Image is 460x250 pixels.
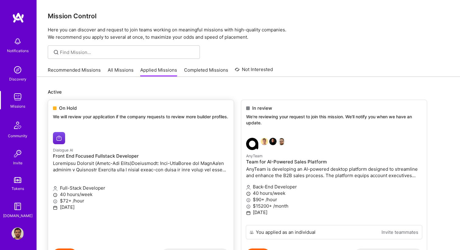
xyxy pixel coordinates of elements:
p: AnyTeam is developing an AI-powered desktop platform designed to streamline and enhance the B2B s... [246,166,422,179]
i: icon Calendar [53,205,57,210]
div: Tokens [12,185,24,192]
img: bell [12,35,24,48]
img: Dialogue AI company logo [53,132,65,144]
a: AnyTeam company logoSouvik BasuJames TouheyGrzegorz WróblewskiAnyTeamTeam for AI-Powered Sales Pl... [241,133,427,225]
p: [DATE] [246,209,422,216]
a: User Avatar [10,227,25,240]
p: $72+ /hour [53,198,229,204]
span: On Hold [59,105,77,111]
img: Souvik Basu [261,138,268,145]
div: Community [8,133,27,139]
span: In review [252,105,272,111]
i: icon Clock [246,191,251,196]
p: 40 hours/week [246,190,422,196]
small: Dialogue AI [53,148,73,152]
a: Not Interested [235,66,273,77]
i: icon Calendar [246,211,251,215]
div: Invite [13,160,23,166]
img: Invite [12,148,24,160]
a: All Missions [108,67,134,77]
h3: Mission Control [48,12,449,20]
p: We will review your application if the company requests to review more builder profiles. [53,114,229,120]
small: AnyTeam [246,154,263,158]
img: teamwork [12,91,24,103]
a: Dialogue AI company logoDialogue AIFront End Focused Fullstack DeveloperLoremipsu Dolorsit (Ametc... [48,127,234,249]
div: You applied as an individual [256,229,315,235]
p: $90+ /hour [246,196,422,203]
img: James Touhey [269,138,277,145]
img: User Avatar [12,227,24,240]
p: Back-End Developer [246,184,422,190]
img: AnyTeam company logo [246,138,258,150]
p: $15200+ /month [246,203,422,209]
a: Completed Missions [184,67,228,77]
i: icon SearchGrey [53,49,60,56]
h4: Front End Focused Fullstack Developer [53,153,229,159]
div: Discovery [9,76,26,82]
i: icon Applicant [246,185,251,190]
p: Active [48,89,449,95]
h4: Team for AI-Powered Sales Platform [246,159,422,165]
i: icon MoneyGray [246,204,251,209]
i: icon Clock [53,193,57,197]
a: Applied Missions [140,67,177,77]
img: Community [10,118,25,133]
i: icon MoneyGray [53,199,57,204]
img: logo [12,12,24,23]
img: tokens [14,177,21,183]
p: Loremipsu Dolorsit (Ametc-Adi Elits)Doeiusmodt: Inci-UtlaBoree dol MagnAa’en adminim v Quisnostr ... [53,160,229,173]
div: [DOMAIN_NAME] [3,212,33,219]
div: Missions [10,103,25,109]
a: Recommended Missions [48,67,101,77]
img: discovery [12,64,24,76]
img: Grzegorz Wróblewski [278,138,285,145]
input: Find Mission... [60,49,195,55]
img: guide book [12,200,24,212]
i: icon MoneyGray [246,198,251,202]
i: icon Applicant [53,186,57,191]
p: [DATE] [53,204,229,210]
div: Notifications [7,48,29,54]
p: Full-Stack Developer [53,185,229,191]
a: Invite teammates [382,229,418,235]
p: 40 hours/week [53,191,229,198]
p: We're reviewing your request to join this mission. We'll notify you when we have an update. [246,114,422,126]
p: Here you can discover and request to join teams working on meaningful missions with high-quality ... [48,26,449,41]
